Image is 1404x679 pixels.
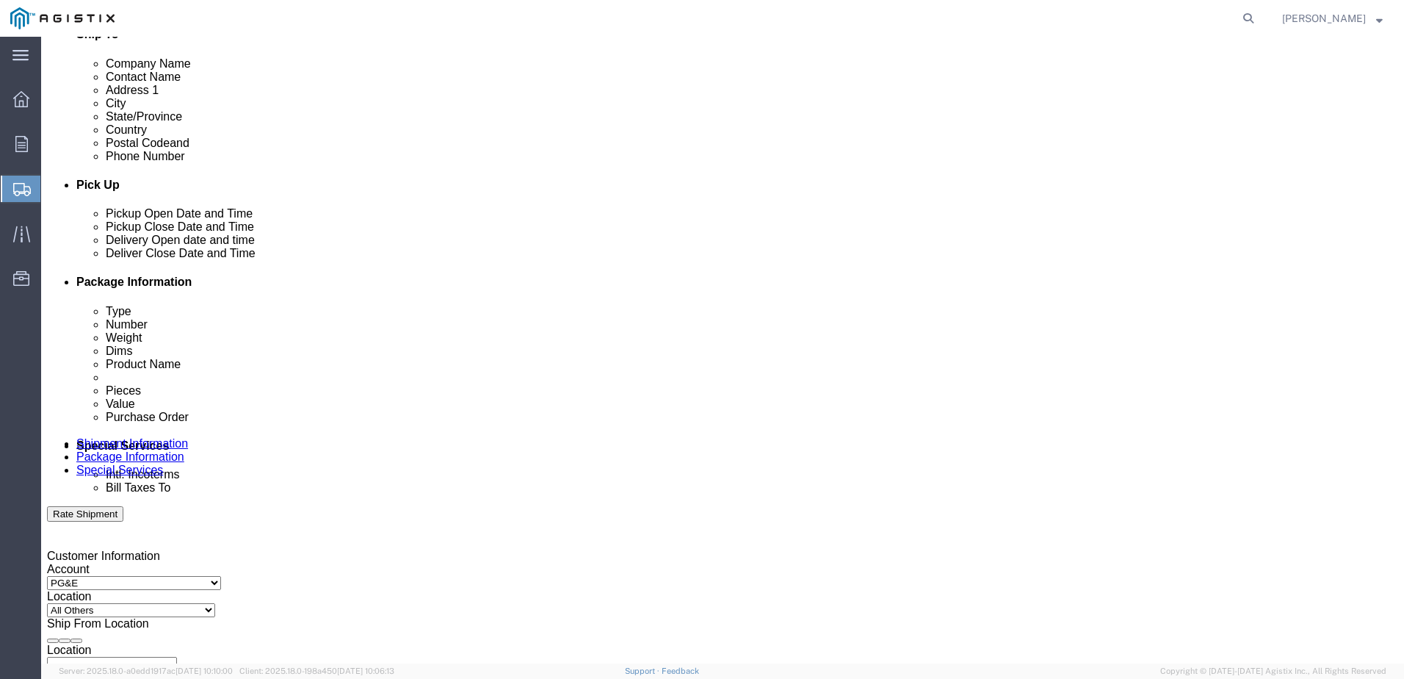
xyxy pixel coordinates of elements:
[10,7,115,29] img: logo
[59,667,233,675] span: Server: 2025.18.0-a0edd1917ac
[337,667,394,675] span: [DATE] 10:06:13
[625,667,662,675] a: Support
[239,667,394,675] span: Client: 2025.18.0-198a450
[1281,10,1383,27] button: [PERSON_NAME]
[1282,10,1366,26] span: Audrielle Yan
[662,667,699,675] a: Feedback
[41,37,1404,664] iframe: FS Legacy Container
[1160,665,1386,678] span: Copyright © [DATE]-[DATE] Agistix Inc., All Rights Reserved
[175,667,233,675] span: [DATE] 10:10:00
